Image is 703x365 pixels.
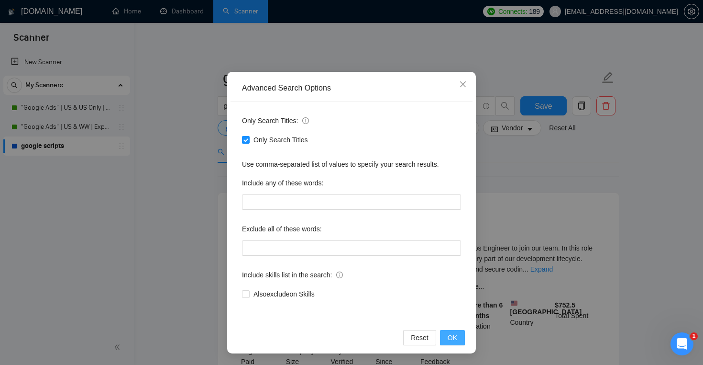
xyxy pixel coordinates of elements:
div: Use comma-separated list of values to specify your search results. [242,159,461,170]
span: Only Search Titles: [242,115,309,126]
label: Exclude all of these words: [242,221,322,237]
span: 1 [690,332,698,340]
span: info-circle [302,117,309,124]
iframe: Intercom live chat [670,332,693,355]
span: Also exclude on Skills [250,289,319,299]
button: OK [440,330,465,345]
button: Reset [403,330,436,345]
span: OK [448,332,457,343]
span: Reset [411,332,428,343]
span: info-circle [336,272,343,278]
span: close [459,80,467,88]
label: Include any of these words: [242,175,323,191]
span: Include skills list in the search: [242,270,343,280]
div: Advanced Search Options [242,83,461,93]
button: Close [450,72,476,98]
span: Only Search Titles [250,135,312,145]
